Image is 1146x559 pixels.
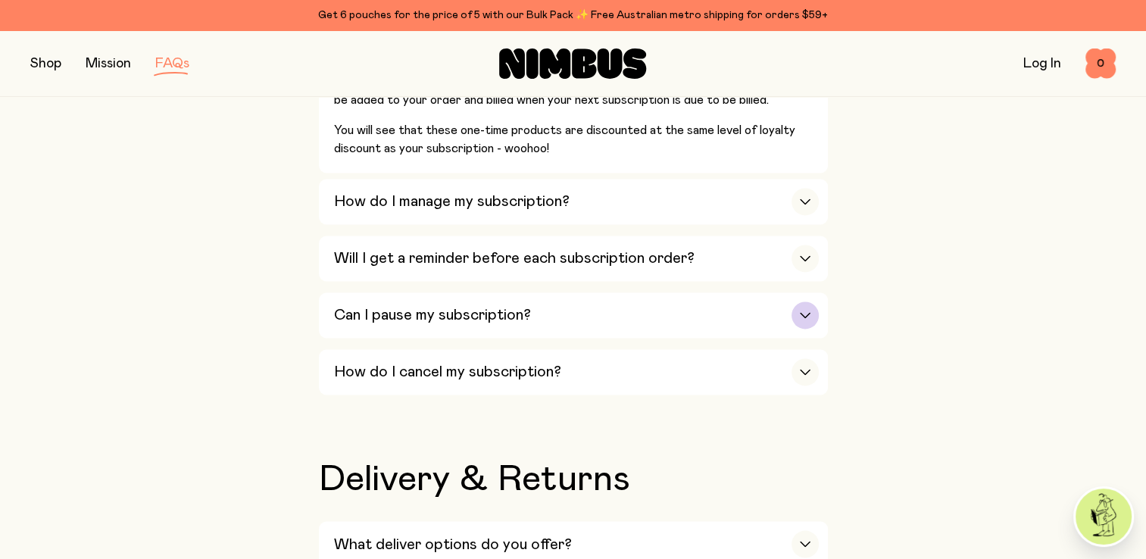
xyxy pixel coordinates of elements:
h3: How do I cancel my subscription? [334,363,561,381]
h3: Can I pause my subscription? [334,306,531,324]
button: How do I manage my subscription? [319,179,828,224]
a: FAQs [155,57,189,70]
h3: Will I get a reminder before each subscription order? [334,249,695,267]
a: Mission [86,57,131,70]
button: Will I get a reminder before each subscription order? [319,236,828,281]
div: Get 6 pouches for the price of 5 with our Bulk Pack ✨ Free Australian metro shipping for orders $59+ [30,6,1116,24]
button: Can I pause my subscription? [319,292,828,338]
button: 0 [1085,48,1116,79]
button: How do I cancel my subscription? [319,349,828,395]
img: agent [1076,489,1132,545]
h3: How do I manage my subscription? [334,192,570,211]
h2: Delivery & Returns [319,461,828,497]
h3: What deliver options do you offer? [334,535,572,553]
p: You will see that these one-time products are discounted at the same level of loyalty discount as... [334,121,819,158]
a: Log In [1023,57,1061,70]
